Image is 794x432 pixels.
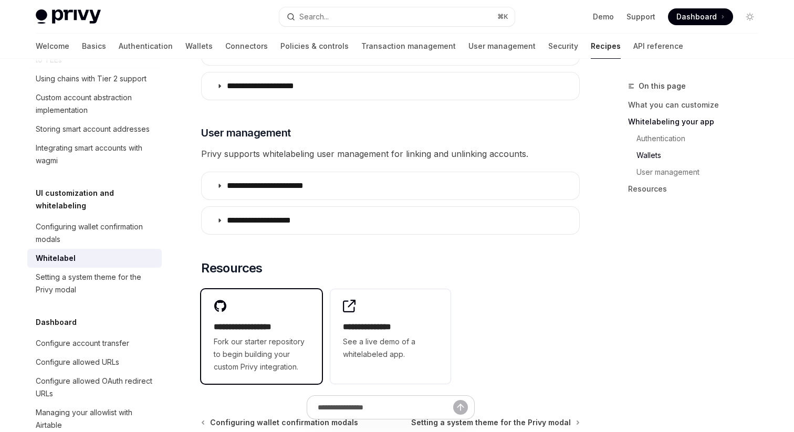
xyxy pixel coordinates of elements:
a: User management [636,164,767,181]
a: Wallets [636,147,767,164]
span: Privy supports whitelabeling user management for linking and unlinking accounts. [201,146,580,161]
a: Configuring wallet confirmation modals [27,217,162,249]
img: light logo [36,9,101,24]
a: Authentication [119,34,173,59]
a: Dashboard [668,8,733,25]
span: Dashboard [676,12,717,22]
a: Transaction management [361,34,456,59]
div: Configure allowed URLs [36,356,119,368]
span: Fork our starter repository to begin building your custom Privy integration. [214,335,309,373]
span: User management [201,125,291,140]
div: Configure account transfer [36,337,129,350]
a: Configure allowed OAuth redirect URLs [27,372,162,403]
button: Send message [453,400,468,415]
a: Wallets [185,34,213,59]
button: Search...⌘K [279,7,515,26]
a: Whitelabeling your app [628,113,767,130]
a: What you can customize [628,97,767,113]
div: Using chains with Tier 2 support [36,72,147,85]
div: Setting a system theme for the Privy modal [36,271,155,296]
a: User management [468,34,536,59]
a: Integrating smart accounts with wagmi [27,139,162,170]
a: Resources [628,181,767,197]
a: Policies & controls [280,34,349,59]
span: ⌘ K [497,13,508,21]
a: Connectors [225,34,268,59]
div: Storing smart account addresses [36,123,150,135]
a: Storing smart account addresses [27,120,162,139]
a: Configure account transfer [27,334,162,353]
a: **** **** **** ***Fork our starter repository to begin building your custom Privy integration. [201,289,322,384]
a: API reference [633,34,683,59]
a: Welcome [36,34,69,59]
div: Integrating smart accounts with wagmi [36,142,155,167]
div: Configuring wallet confirmation modals [36,220,155,246]
span: Resources [201,260,263,277]
span: See a live demo of a whitelabeled app. [343,335,438,361]
a: Authentication [636,130,767,147]
a: Basics [82,34,106,59]
h5: Dashboard [36,316,77,329]
a: Security [548,34,578,59]
a: Demo [593,12,614,22]
a: Setting a system theme for the Privy modal [27,268,162,299]
a: Support [626,12,655,22]
a: Whitelabel [27,249,162,268]
a: Configure allowed URLs [27,353,162,372]
span: On this page [639,80,686,92]
a: Recipes [591,34,621,59]
a: Custom account abstraction implementation [27,88,162,120]
div: Managing your allowlist with Airtable [36,406,155,431]
div: Whitelabel [36,252,76,265]
div: Configure allowed OAuth redirect URLs [36,375,155,400]
a: Using chains with Tier 2 support [27,69,162,88]
div: Custom account abstraction implementation [36,91,155,117]
button: Toggle dark mode [741,8,758,25]
div: Search... [299,10,329,23]
h5: UI customization and whitelabeling [36,187,162,212]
